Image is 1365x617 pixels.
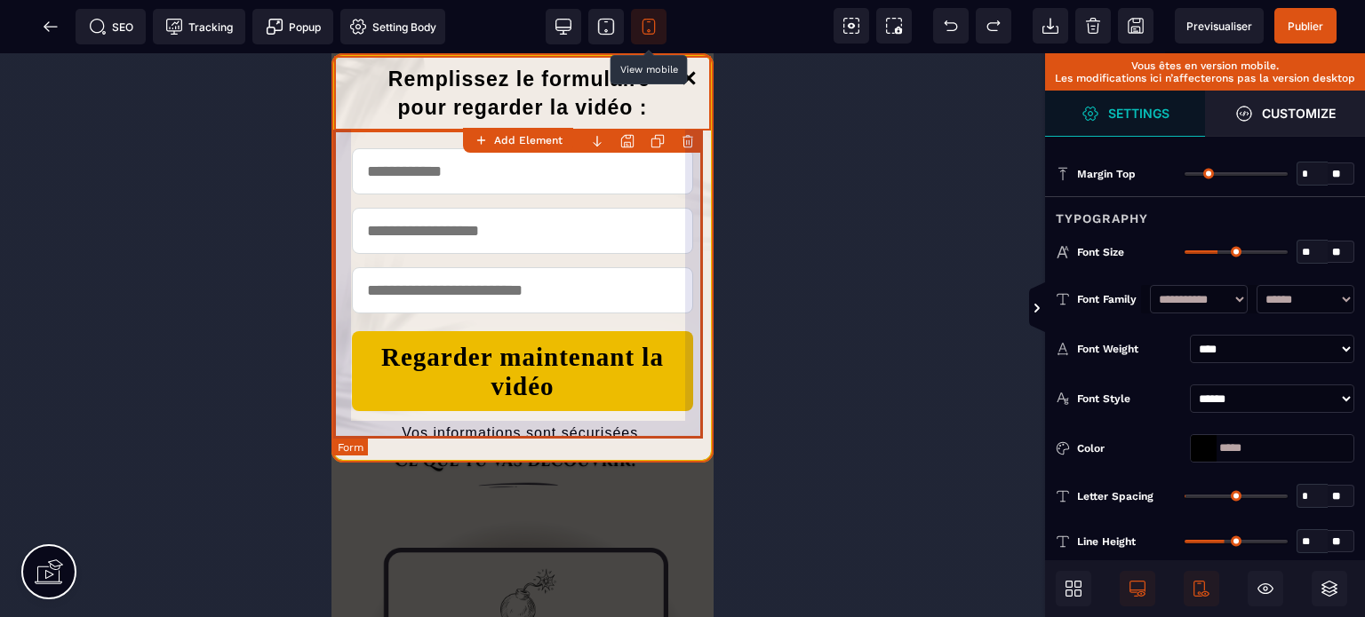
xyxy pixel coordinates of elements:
[3,3,379,77] h1: Remplissez le formulaire pour regarder la vidéo :
[339,7,375,46] a: Close
[1056,571,1091,606] span: Open Blocks
[834,8,869,44] span: View components
[1248,571,1283,606] span: Hide/Show Block
[1077,290,1141,308] div: Font Family
[1184,571,1219,606] span: Mobile Only
[1077,340,1183,358] div: Font Weight
[266,18,321,36] span: Popup
[1077,489,1153,503] span: Letter Spacing
[1054,59,1356,72] p: Vous êtes en version mobile.
[1108,107,1169,120] strong: Settings
[20,367,362,392] text: Vos informations sont sécurisées.
[1054,72,1356,84] p: Les modifications ici n’affecterons pas la version desktop
[1077,245,1124,259] span: Font Size
[1288,20,1323,33] span: Publier
[1077,390,1183,407] div: Font Style
[1205,91,1365,137] span: Open Style Manager
[20,278,362,358] button: Regarder maintenant la vidéo
[1077,534,1136,549] span: Line Height
[1077,439,1183,457] div: Color
[1186,20,1252,33] span: Previsualiser
[1045,91,1205,137] span: Settings
[876,8,912,44] span: Screenshot
[463,128,573,153] button: Add Element
[1312,571,1347,606] span: Open Layers
[89,18,133,36] span: SEO
[1077,167,1136,181] span: Margin Top
[165,18,233,36] span: Tracking
[494,134,563,146] strong: Add Element
[1045,196,1365,229] div: Typography
[1120,571,1155,606] span: Desktop Only
[349,18,436,36] span: Setting Body
[1262,107,1336,120] strong: Customize
[1175,8,1264,44] span: Preview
